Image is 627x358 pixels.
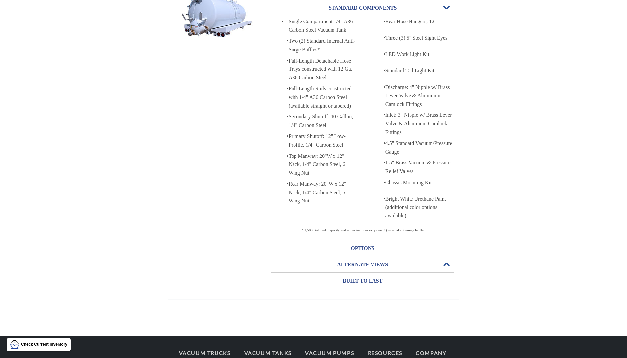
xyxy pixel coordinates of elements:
[442,6,451,10] span: Open or Close
[282,57,289,65] p: •
[378,17,385,26] p: •
[282,37,289,45] p: •
[378,50,385,59] p: •
[282,132,289,141] p: •
[378,83,385,92] p: •
[277,17,284,26] p: •
[385,67,454,75] div: Standard Tail Light Kit
[289,17,357,34] div: Single Compartment 1/4" A36 Carbon Steel Vacuum Tank
[282,180,289,188] p: •
[378,67,385,75] p: •
[302,228,424,232] span: * 1,500 Gal. tank capacity and under includes only one (1) internal anti-surge baffle
[271,241,454,256] a: OPTIONS
[289,132,357,149] div: Primary Shutoff: 12" Low-Profile, 1/4" Carbon Steel
[289,112,357,129] div: Secondary Shutoff: 10 Gallon, 1/4" Carbon Steel
[385,195,454,220] div: Bright White Urethane Paint (additional color options available)
[271,243,454,254] h3: OPTIONS
[385,111,454,136] div: Inlet: 3" Nipple w/ Brass Lever Valve & Aluminum Camlock Fittings
[385,34,454,42] div: Three (3) 5" Steel Sight Eyes
[378,158,385,167] p: •
[385,83,454,109] div: Discharge: 4" Nipple w/ Brass Lever Valve & Aluminum Camlock Fittings
[289,180,357,205] div: Rear Manway: 20"W x 12" Neck, 1/4" Carbon Steel, 5 Wing Nut
[282,152,289,160] p: •
[378,195,385,203] p: •
[385,158,454,175] div: 1.5" Brass Vacuum & Pressure Relief Valves
[385,139,454,156] div: 4.5" Standard Vacuum/Pressure Gauge
[21,341,67,348] p: Check Current Inventory
[385,17,454,26] div: Rear Hose Hangers, 12"
[289,37,357,54] div: Two (2) Standard Internal Anti-Surge Baffles*
[442,262,451,267] span: Open or Close
[378,178,385,187] p: •
[385,178,454,187] div: Chassis Mounting Kit
[289,84,357,110] div: Full-Length Rails constructed with 1/4" A36 Carbon Steel (available straight or tapered)
[10,340,19,349] img: LMT Icon
[271,257,454,272] a: ALTERNATE VIEWSOpen or Close
[282,84,289,93] p: •
[289,57,357,82] div: Full-Length Detachable Hose Trays constructed with 12 Ga. A36 Carbon Steel
[271,273,454,289] a: BUILT TO LAST
[378,111,385,119] p: •
[271,3,454,13] h3: STANDARD COMPONENTS
[378,34,385,42] p: •
[378,139,385,148] p: •
[271,276,454,286] h3: BUILT TO LAST
[289,152,357,177] div: Top Manway: 20"W x 12" Neck, 1/4" Carbon Steel, 6 Wing Nut
[385,50,454,59] div: LED Work Light Kit
[282,112,289,121] p: •
[271,259,454,270] h3: ALTERNATE VIEWS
